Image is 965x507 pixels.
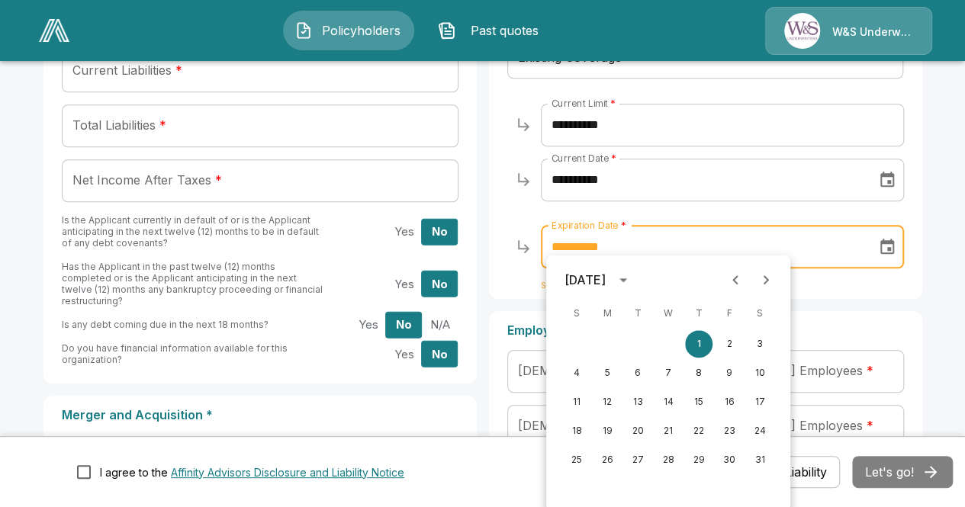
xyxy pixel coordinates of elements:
button: Yes [385,341,422,367]
span: Policyholders [319,21,403,40]
button: 30 [716,446,743,473]
button: Policyholders IconPolicyholders [283,11,414,50]
button: 13 [624,388,651,416]
button: 8 [685,359,712,387]
button: 27 [624,446,651,473]
button: 2 [716,330,743,358]
button: 3 [746,330,774,358]
button: calendar view is open, switch to year view [610,267,636,293]
button: I agree to the [171,464,404,480]
img: Past quotes Icon [438,21,456,40]
button: Next month [751,265,781,295]
button: 25 [563,446,590,473]
img: AA Logo [39,19,69,42]
button: 6 [624,359,651,387]
label: Expiration Date [552,219,626,232]
span: Has the Applicant in the past twelve (12) months completed or is the Applicant anticipating in th... [62,261,323,306]
button: Past quotes IconPast quotes [426,11,558,50]
span: Tuesday [624,298,651,329]
span: Monday [593,298,621,329]
img: Policyholders Icon [294,21,313,40]
button: N/A [421,311,458,338]
span: Is any debt coming due in the next 18 months? [62,319,269,330]
button: 7 [655,359,682,387]
p: Some carriers may not quote this far in the future [541,280,726,292]
span: Saturday [746,298,774,329]
span: Has the Applicant in the past twelve (12) months completed or is the Applicant anticipating in th... [62,435,306,481]
span: Friday [716,298,743,329]
button: Choose date, selected date is Oct 1, 2026 [872,232,902,262]
button: 15 [685,388,712,416]
button: 10 [746,359,774,387]
button: 28 [655,446,682,473]
button: 22 [685,417,712,444]
span: Thursday [685,298,712,329]
button: 16 [716,388,743,416]
button: 12 [593,388,621,416]
button: 19 [593,417,621,444]
button: Yes [385,271,422,297]
button: 17 [746,388,774,416]
div: [DATE] [565,271,606,289]
div: I agree to the [100,464,404,480]
button: Yes [385,218,422,245]
span: Do you have financial information available for this organization? [62,342,288,365]
button: 21 [655,417,682,444]
label: Current Limit [552,97,616,110]
button: 20 [624,417,651,444]
span: Is the Applicant currently in default of or is the Applicant anticipating in the next twelve (12)... [62,214,319,249]
button: Previous month [720,265,751,295]
span: Wednesday [655,298,682,329]
button: 18 [563,417,590,444]
button: 11 [563,388,590,416]
button: 5 [593,359,621,387]
button: 29 [685,446,712,473]
button: 9 [716,359,743,387]
button: 24 [746,417,774,444]
span: Sunday [563,298,590,329]
p: Merger and Acquisition * [62,408,458,422]
button: 26 [593,446,621,473]
button: Choose date, selected date is Oct 1, 2025 [872,165,902,195]
button: Yes [349,311,386,338]
button: No [385,311,422,338]
button: 23 [716,417,743,444]
button: No [421,341,458,367]
span: Past quotes [462,21,546,40]
p: Employees * [507,323,904,338]
button: 4 [563,359,590,387]
button: No [421,271,458,297]
button: 31 [746,446,774,473]
button: 1 [685,330,712,358]
label: Current Date [552,152,616,165]
button: No [421,218,458,245]
button: 14 [655,388,682,416]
